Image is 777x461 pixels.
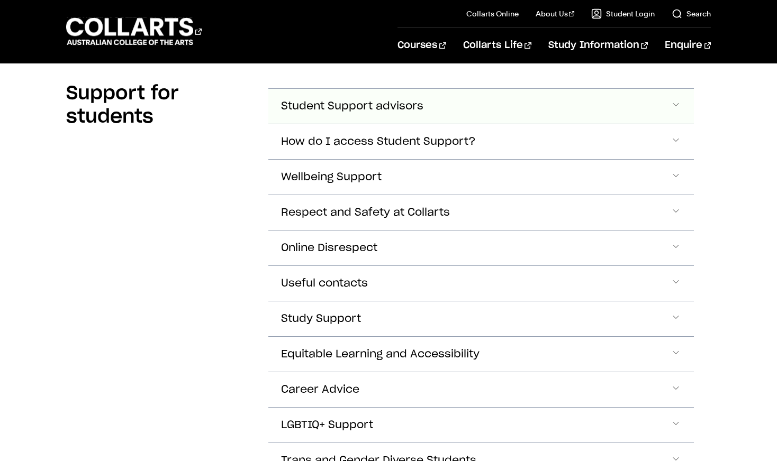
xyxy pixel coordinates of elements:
a: Enquire [665,28,711,63]
button: Respect and Safety at Collarts [268,195,694,230]
span: Useful contacts [281,278,368,290]
a: Student Login [591,8,655,19]
button: Equitable Learning and Accessibility [268,337,694,372]
a: Collarts Life [463,28,531,63]
span: LGBTIQ+ Support [281,419,373,431]
span: Student Support advisors [281,100,423,113]
button: Study Support [268,301,694,336]
button: LGBTIQ+ Support [268,408,694,442]
span: How do I access Student Support? [281,136,476,148]
a: Courses [397,28,446,63]
span: Study Support [281,313,361,325]
span: Career Advice [281,384,359,396]
button: Wellbeing Support [268,160,694,195]
a: Collarts Online [466,8,519,19]
button: Useful contacts [268,266,694,301]
span: Wellbeing Support [281,171,382,183]
a: Study Information [548,28,648,63]
span: Equitable Learning and Accessibility [281,348,480,361]
h2: Support for students [66,82,251,128]
button: Online Disrespect [268,230,694,265]
a: Search [672,8,711,19]
div: Go to homepage [66,16,202,47]
span: Online Disrespect [281,242,377,254]
button: Student Support advisors [268,89,694,124]
button: How do I access Student Support? [268,124,694,159]
a: About Us [536,8,575,19]
span: Respect and Safety at Collarts [281,207,450,219]
button: Career Advice [268,372,694,407]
